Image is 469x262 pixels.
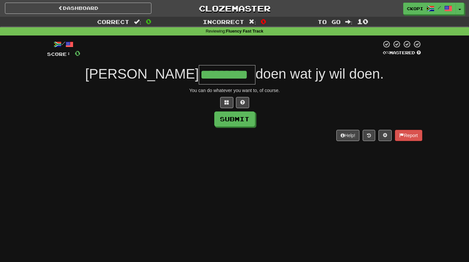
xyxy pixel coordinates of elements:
[47,40,80,48] div: /
[75,49,80,57] span: 0
[236,97,249,108] button: Single letter hint - you only get 1 per sentence and score half the points! alt+h
[261,17,266,25] span: 0
[146,17,151,25] span: 0
[395,130,422,141] button: Report
[97,18,129,25] span: Correct
[383,50,389,55] span: 0 %
[214,111,255,127] button: Submit
[161,3,308,14] a: Clozemaster
[203,18,244,25] span: Incorrect
[407,6,423,12] span: ckopi
[403,3,456,14] a: ckopi /
[345,19,352,25] span: :
[47,87,422,94] div: You can do whatever you want to, of course.
[336,130,360,141] button: Help!
[134,19,141,25] span: :
[220,97,233,108] button: Switch sentence to multiple choice alt+p
[357,17,368,25] span: 10
[85,66,199,82] span: [PERSON_NAME]
[318,18,341,25] span: To go
[5,3,151,14] a: Dashboard
[47,51,71,57] span: Score:
[255,66,384,82] span: doen wat jy wil doen.
[226,29,263,34] strong: Fluency Fast Track
[249,19,256,25] span: :
[363,130,375,141] button: Round history (alt+y)
[381,50,422,56] div: Mastered
[438,5,441,10] span: /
